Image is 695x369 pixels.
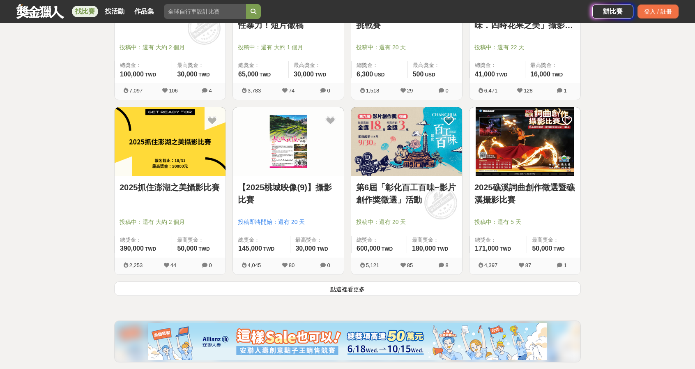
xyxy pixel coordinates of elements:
[120,43,221,52] span: 投稿中：還有 大約 2 個月
[120,181,221,194] a: 2025抓住澎湖之美攝影比賽
[475,236,522,244] span: 總獎金：
[413,71,424,78] span: 500
[115,107,226,176] img: Cover Image
[177,245,197,252] span: 50,000
[317,246,328,252] span: TWD
[289,262,295,268] span: 80
[366,262,380,268] span: 5,121
[120,61,167,69] span: 總獎金：
[553,246,564,252] span: TWD
[530,71,550,78] span: 16,000
[524,88,533,94] span: 128
[475,61,520,69] span: 總獎金：
[170,262,176,268] span: 44
[484,88,498,94] span: 6,471
[327,88,330,94] span: 0
[552,72,563,78] span: TWD
[238,71,258,78] span: 65,000
[295,236,339,244] span: 最高獎金：
[496,72,507,78] span: TWD
[412,245,436,252] span: 180,000
[177,61,221,69] span: 最高獎金：
[592,5,633,18] a: 辦比賽
[382,246,393,252] span: TWD
[445,88,448,94] span: 0
[131,6,157,17] a: 作品集
[145,72,156,78] span: TWD
[120,71,144,78] span: 100,000
[374,72,384,78] span: USD
[356,181,457,206] a: 第6屆「彰化百工百味~影片創作獎徵選」活動
[407,88,413,94] span: 29
[356,43,457,52] span: 投稿中：還有 20 天
[484,262,498,268] span: 4,397
[129,88,143,94] span: 7,097
[120,245,144,252] span: 390,000
[177,71,197,78] span: 30,000
[469,107,580,176] img: Cover Image
[72,6,98,17] a: 找比賽
[198,246,209,252] span: TWD
[101,6,128,17] a: 找活動
[532,245,552,252] span: 50,000
[294,71,314,78] span: 30,000
[637,5,679,18] div: 登入 / 註冊
[357,236,402,244] span: 總獎金：
[295,245,315,252] span: 30,000
[564,262,566,268] span: 1
[164,4,246,19] input: 全球自行車設計比賽
[357,71,373,78] span: 6,300
[120,218,221,226] span: 投稿中：還有 大約 2 個月
[248,262,261,268] span: 4,045
[475,245,499,252] span: 171,000
[357,61,403,69] span: 總獎金：
[260,72,271,78] span: TWD
[238,61,283,69] span: 總獎金：
[238,236,285,244] span: 總獎金：
[357,245,380,252] span: 600,000
[351,107,462,176] img: Cover Image
[238,218,339,226] span: 投稿即將開始：還有 20 天
[209,88,212,94] span: 4
[474,43,575,52] span: 投稿中：還有 22 天
[114,281,581,296] button: 點這裡看更多
[177,236,221,244] span: 最高獎金：
[366,88,380,94] span: 1,518
[474,181,575,206] a: 2025礁溪詞曲創作徵選暨礁溪攝影比賽
[248,88,261,94] span: 3,783
[263,246,274,252] span: TWD
[233,107,344,176] img: Cover Image
[315,72,326,78] span: TWD
[413,61,457,69] span: 最高獎金：
[500,246,511,252] span: TWD
[525,262,531,268] span: 87
[238,245,262,252] span: 145,000
[129,262,143,268] span: 2,253
[425,72,435,78] span: USD
[474,218,575,226] span: 投稿中：還有 5 天
[148,323,547,360] img: cf4fb443-4ad2-4338-9fa3-b46b0bf5d316.png
[412,236,457,244] span: 最高獎金：
[120,236,167,244] span: 總獎金：
[169,88,178,94] span: 106
[209,262,212,268] span: 0
[198,72,209,78] span: TWD
[530,61,575,69] span: 最高獎金：
[327,262,330,268] span: 0
[564,88,566,94] span: 1
[475,71,495,78] span: 41,000
[407,262,413,268] span: 85
[532,236,575,244] span: 最高獎金：
[145,246,156,252] span: TWD
[294,61,339,69] span: 最高獎金：
[437,246,448,252] span: TWD
[445,262,448,268] span: 8
[238,181,339,206] a: 【2025桃城映像(9)】攝影比賽
[238,43,339,52] span: 投稿中：還有 大約 1 個月
[289,88,295,94] span: 74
